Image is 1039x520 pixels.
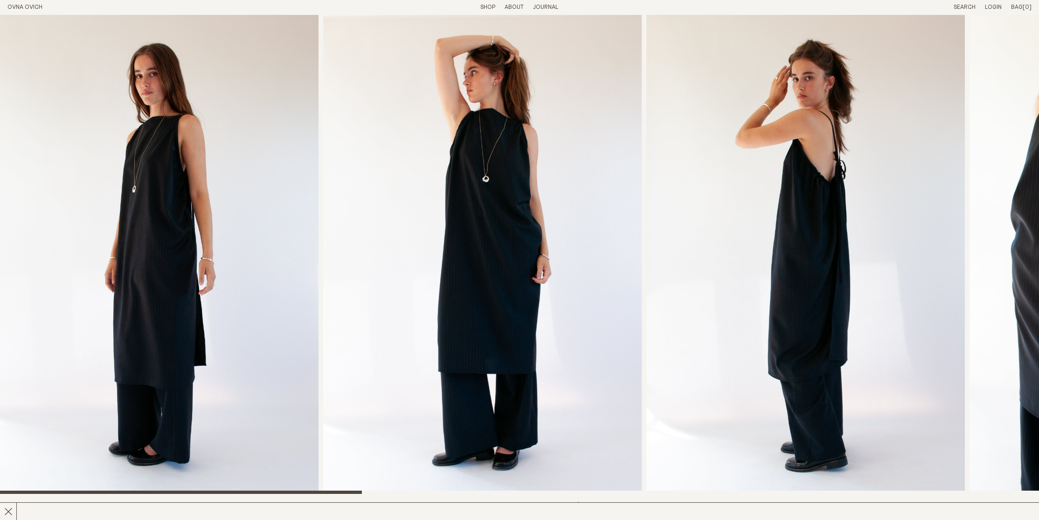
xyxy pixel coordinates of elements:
a: Shop [480,4,495,10]
a: Search [954,4,976,10]
a: Login [985,4,1002,10]
img: Apron Dress [646,15,965,494]
a: Journal [533,4,558,10]
a: Home [7,4,42,10]
span: $380.00 [576,502,602,508]
span: Bag [1011,4,1023,10]
summary: About [505,4,524,12]
span: [0] [1023,4,1032,10]
div: 2 / 8 [323,15,642,494]
div: 3 / 8 [646,15,965,494]
img: Apron Dress [323,15,642,494]
h2: Apron Dress [7,501,258,515]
